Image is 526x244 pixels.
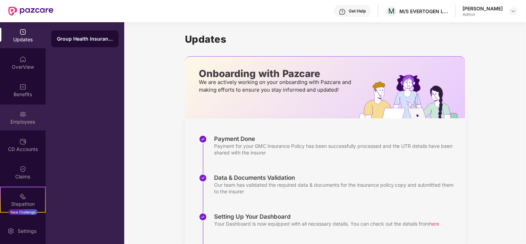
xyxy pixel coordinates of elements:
img: svg+xml;base64,PHN2ZyBpZD0iU3RlcC1Eb25lLTMyeDMyIiB4bWxucz0iaHR0cDovL3d3dy53My5vcmcvMjAwMC9zdmciIH... [199,174,207,182]
div: [PERSON_NAME] [463,5,503,12]
img: svg+xml;base64,PHN2ZyBpZD0iSG9tZSIgeG1sbnM9Imh0dHA6Ly93d3cudzMub3JnLzIwMDAvc3ZnIiB3aWR0aD0iMjAiIG... [19,56,26,63]
div: Get Help [349,8,366,14]
img: svg+xml;base64,PHN2ZyBpZD0iQmVuZWZpdHMiIHhtbG5zPSJodHRwOi8vd3d3LnczLm9yZy8yMDAwL3N2ZyIgd2lkdGg9Ij... [19,83,26,90]
div: Data & Documents Validation [214,174,458,182]
div: Our team has validated the required data & documents for the insurance policy copy and submitted ... [214,182,458,195]
p: We are actively working on your onboarding with Pazcare and making efforts to ensure you stay inf... [199,78,353,94]
span: M [389,7,395,15]
div: Group Health Insurance [57,35,113,42]
img: svg+xml;base64,PHN2ZyBpZD0iQ2xhaW0iIHhtbG5zPSJodHRwOi8vd3d3LnczLm9yZy8yMDAwL3N2ZyIgd2lkdGg9IjIwIi... [19,166,26,173]
img: hrOnboarding [359,75,465,118]
img: svg+xml;base64,PHN2ZyB4bWxucz0iaHR0cDovL3d3dy53My5vcmcvMjAwMC9zdmciIHdpZHRoPSIyMSIgaGVpZ2h0PSIyMC... [19,193,26,200]
p: Onboarding with Pazcare [199,70,353,77]
img: svg+xml;base64,PHN2ZyBpZD0iVXBkYXRlZCIgeG1sbnM9Imh0dHA6Ly93d3cudzMub3JnLzIwMDAvc3ZnIiB3aWR0aD0iMj... [19,28,26,35]
img: svg+xml;base64,PHN2ZyBpZD0iU3RlcC1Eb25lLTMyeDMyIiB4bWxucz0iaHR0cDovL3d3dy53My5vcmcvMjAwMC9zdmciIH... [199,213,207,221]
div: Admin [463,12,503,17]
span: here [430,221,440,227]
div: Payment Done [214,135,458,143]
div: Settings [16,228,39,235]
img: svg+xml;base64,PHN2ZyBpZD0iSGVscC0zMngzMiIgeG1sbnM9Imh0dHA6Ly93d3cudzMub3JnLzIwMDAvc3ZnIiB3aWR0aD... [339,8,346,15]
div: Stepathon [1,201,45,208]
img: svg+xml;base64,PHN2ZyBpZD0iU3RlcC1Eb25lLTMyeDMyIiB4bWxucz0iaHR0cDovL3d3dy53My5vcmcvMjAwMC9zdmciIH... [199,135,207,143]
img: svg+xml;base64,PHN2ZyBpZD0iRW1wbG95ZWVzIiB4bWxucz0iaHR0cDovL3d3dy53My5vcmcvMjAwMC9zdmciIHdpZHRoPS... [19,111,26,118]
img: svg+xml;base64,PHN2ZyBpZD0iRHJvcGRvd24tMzJ4MzIiIHhtbG5zPSJodHRwOi8vd3d3LnczLm9yZy8yMDAwL3N2ZyIgd2... [511,8,516,14]
img: New Pazcare Logo [8,7,53,16]
div: Your Dashboard is now equipped with all necessary details. You can check out the details from [214,220,440,227]
img: svg+xml;base64,PHN2ZyBpZD0iQ0RfQWNjb3VudHMiIGRhdGEtbmFtZT0iQ0QgQWNjb3VudHMiIHhtbG5zPSJodHRwOi8vd3... [19,138,26,145]
div: M/S EVERTOGEN LIFE SCIENCES LIMITED [400,8,448,15]
div: Payment for your GMC Insurance Policy has been successfully processed and the UTR details have be... [214,143,458,156]
img: svg+xml;base64,PHN2ZyBpZD0iU2V0dGluZy0yMHgyMCIgeG1sbnM9Imh0dHA6Ly93d3cudzMub3JnLzIwMDAvc3ZnIiB3aW... [7,228,14,235]
div: New Challenge [8,209,37,215]
h1: Updates [185,33,465,45]
div: Setting Up Your Dashboard [214,213,440,220]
